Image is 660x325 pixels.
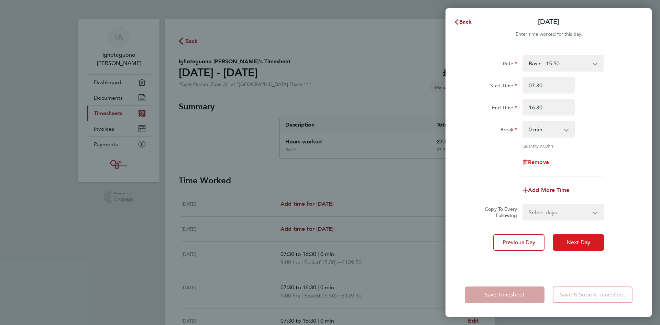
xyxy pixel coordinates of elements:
[522,143,604,149] div: Quantity: hrs
[538,17,559,27] p: [DATE]
[522,187,569,193] button: Add More Time
[540,143,548,149] span: 9.00
[447,15,479,29] button: Back
[528,159,549,165] span: Remove
[492,105,517,113] label: End Time
[479,206,517,218] label: Copy To Every Following
[522,77,575,94] input: E.g. 08:00
[445,30,652,39] div: Enter time worked for this day.
[503,61,517,69] label: Rate
[522,99,575,116] input: E.g. 18:00
[528,187,569,193] span: Add More Time
[566,239,590,246] span: Next Day
[490,83,517,91] label: Start Time
[503,239,536,246] span: Previous Day
[553,234,604,251] button: Next Day
[459,19,472,25] span: Back
[493,234,544,251] button: Previous Day
[500,127,517,135] label: Break
[522,160,549,165] button: Remove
